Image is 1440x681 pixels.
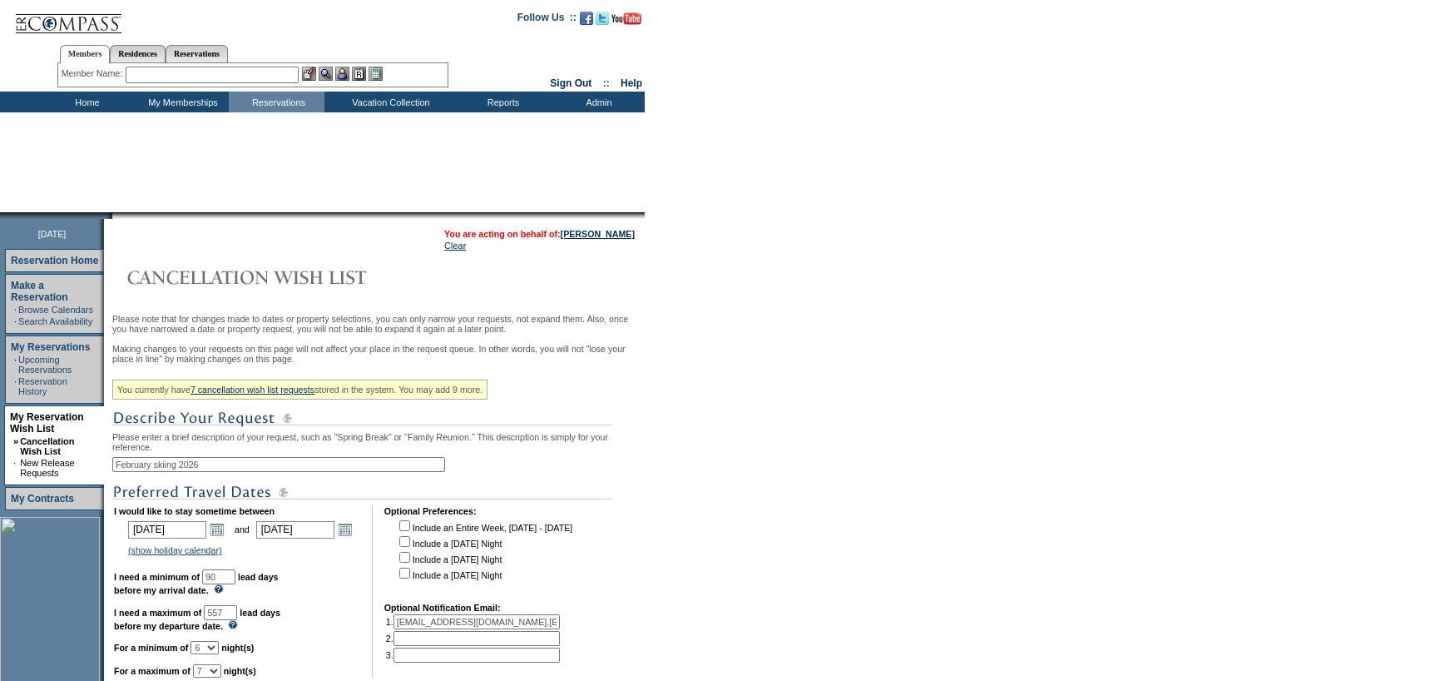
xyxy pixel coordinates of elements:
[114,572,200,582] b: I need a minimum of
[18,376,67,396] a: Reservation History
[60,45,111,63] a: Members
[128,521,206,539] input: Date format: M/D/Y. Shortcut keys: [T] for Today. [UP] or [.] for Next Day. [DOWN] or [,] for Pre...
[384,506,477,516] b: Optional Preferences:
[444,241,466,251] a: Clear
[166,45,228,62] a: Reservations
[229,92,324,112] td: Reservations
[11,255,98,266] a: Reservation Home
[336,520,354,539] a: Open the calendar popup.
[369,67,383,81] img: b_calculator.gif
[386,631,560,646] td: 2.
[106,212,112,219] img: promoShadowLeftCorner.gif
[396,518,572,591] td: Include an Entire Week, [DATE] - [DATE] Include a [DATE] Night Include a [DATE] Night Include a [...
[611,17,641,27] a: Subscribe to our YouTube Channel
[549,92,645,112] td: Admin
[444,229,635,239] span: You are acting on behalf of:
[20,436,74,456] a: Cancellation Wish List
[191,385,314,395] a: 7 cancellation wish list requests
[603,77,610,89] span: ::
[386,614,560,629] td: 1.
[114,572,279,595] b: lead days before my arrival date.
[208,520,226,539] a: Open the calendar popup.
[550,77,591,89] a: Sign Out
[580,12,593,25] img: Become our fan on Facebook
[114,608,280,631] b: lead days before my departure date.
[20,458,74,478] a: New Release Requests
[11,280,68,303] a: Make a Reservation
[352,67,366,81] img: Reservations
[110,45,166,62] a: Residences
[37,92,133,112] td: Home
[256,521,334,539] input: Date format: M/D/Y. Shortcut keys: [T] for Today. [UP] or [.] for Next Day. [DOWN] or [,] for Pre...
[302,67,316,81] img: b_edit.gif
[580,17,593,27] a: Become our fan on Facebook
[114,506,275,516] b: I would like to stay sometime between
[14,355,17,375] td: ·
[14,305,17,315] td: ·
[128,545,222,555] a: (show holiday calendar)
[10,411,84,435] a: My Reservation Wish List
[386,648,560,663] td: 3.
[114,666,191,676] b: For a maximum of
[38,229,67,239] span: [DATE]
[62,67,126,81] div: Member Name:
[18,305,93,315] a: Browse Calendars
[18,316,92,326] a: Search Availability
[214,584,224,594] img: questionMark_lightBlue.gif
[596,17,609,27] a: Follow us on Twitter
[384,603,501,613] b: Optional Notification Email:
[453,92,549,112] td: Reports
[114,643,188,653] b: For a minimum of
[561,229,635,239] a: [PERSON_NAME]
[13,436,18,446] b: »
[114,608,201,618] b: I need a maximum of
[319,67,333,81] img: View
[335,67,349,81] img: Impersonate
[112,212,114,219] img: blank.gif
[14,376,17,396] td: ·
[232,518,252,541] td: and
[621,77,642,89] a: Help
[11,341,90,353] a: My Reservations
[112,261,445,294] img: Cancellation Wish List
[13,458,18,478] td: ·
[324,92,453,112] td: Vacation Collection
[224,666,256,676] b: night(s)
[221,643,254,653] b: night(s)
[517,10,576,30] td: Follow Us ::
[611,12,641,25] img: Subscribe to our YouTube Channel
[14,316,17,326] td: ·
[228,620,238,629] img: questionMark_lightBlue.gif
[11,493,74,505] a: My Contracts
[18,355,72,375] a: Upcoming Reservations
[112,380,487,400] div: You currently have stored in the system. You may add 9 more.
[596,12,609,25] img: Follow us on Twitter
[133,92,229,112] td: My Memberships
